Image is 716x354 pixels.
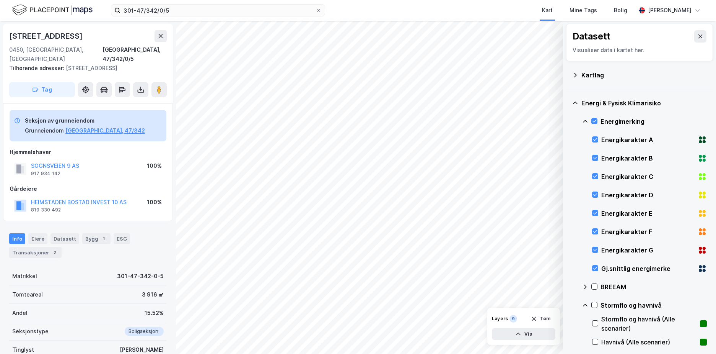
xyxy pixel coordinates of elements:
[12,3,93,17] img: logo.f888ab2527a4732fd821a326f86c7f29.svg
[601,264,695,273] div: Gj.snittlig energimerke
[10,147,166,157] div: Hjemmelshaver
[100,235,107,243] div: 1
[573,30,610,43] div: Datasett
[648,6,692,15] div: [PERSON_NAME]
[9,64,161,73] div: [STREET_ADDRESS]
[600,282,707,292] div: BREEAM
[9,233,25,244] div: Info
[50,233,79,244] div: Datasett
[600,117,707,126] div: Energimerking
[601,338,697,347] div: Havnivå (Alle scenarier)
[25,126,64,135] div: Grunneiendom
[573,46,706,55] div: Visualiser data i kartet her.
[82,233,111,244] div: Bygg
[570,6,597,15] div: Mine Tags
[614,6,627,15] div: Bolig
[142,290,164,299] div: 3 916 ㎡
[117,272,164,281] div: 301-47-342-0-5
[12,272,37,281] div: Matrikkel
[65,126,145,135] button: [GEOGRAPHIC_DATA], 47/342
[601,315,697,333] div: Stormflo og havnivå (Alle scenarier)
[581,70,707,80] div: Kartlag
[601,135,695,144] div: Energikarakter A
[114,233,130,244] div: ESG
[601,190,695,200] div: Energikarakter D
[9,45,103,64] div: 0450, [GEOGRAPHIC_DATA], [GEOGRAPHIC_DATA]
[9,247,62,258] div: Transaksjoner
[12,308,28,318] div: Andel
[601,227,695,236] div: Energikarakter F
[9,65,66,71] span: Tilhørende adresser:
[12,290,43,299] div: Tomteareal
[601,246,695,255] div: Energikarakter G
[12,327,49,336] div: Seksjonstype
[9,30,84,42] div: [STREET_ADDRESS]
[581,98,707,108] div: Energi & Fysisk Klimarisiko
[147,161,162,170] div: 100%
[120,5,316,16] input: Søk på adresse, matrikkel, gårdeiere, leietakere eller personer
[601,154,695,163] div: Energikarakter B
[600,301,707,310] div: Stormflo og havnivå
[9,82,75,97] button: Tag
[492,316,508,322] div: Layers
[51,249,59,256] div: 2
[31,207,61,213] div: 819 330 492
[145,308,164,318] div: 15.52%
[601,172,695,181] div: Energikarakter C
[542,6,553,15] div: Kart
[28,233,47,244] div: Eiere
[147,198,162,207] div: 100%
[492,328,555,340] button: Vis
[601,209,695,218] div: Energikarakter E
[526,313,555,325] button: Tøm
[678,317,716,354] iframe: Chat Widget
[25,116,145,125] div: Seksjon av grunneiendom
[103,45,167,64] div: [GEOGRAPHIC_DATA], 47/342/0/5
[10,184,166,193] div: Gårdeiere
[31,170,60,177] div: 917 934 142
[509,315,517,323] div: 9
